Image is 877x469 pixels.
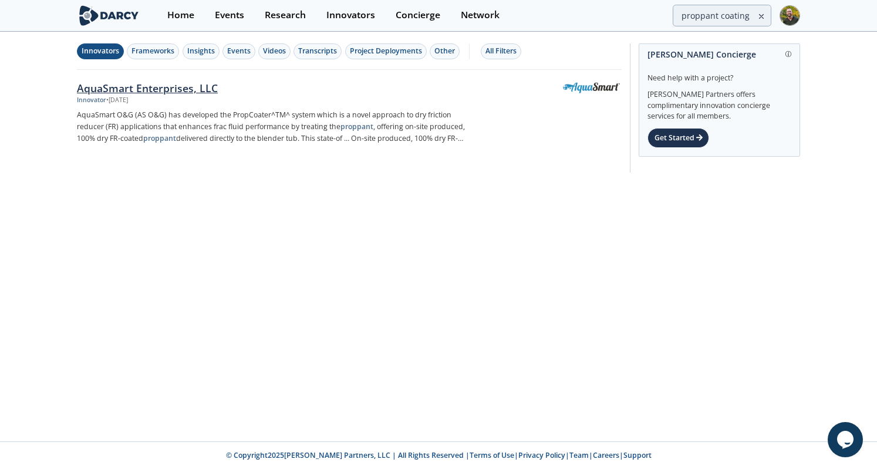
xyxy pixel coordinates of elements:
[167,11,194,20] div: Home
[461,11,500,20] div: Network
[82,46,119,56] div: Innovators
[77,5,141,26] img: logo-wide.svg
[227,46,251,56] div: Events
[222,43,255,59] button: Events
[298,46,337,56] div: Transcripts
[32,450,845,461] p: © Copyright 2025 [PERSON_NAME] Partners, LLC | All Rights Reserved | | | | |
[258,43,291,59] button: Videos
[263,46,286,56] div: Videos
[77,43,124,59] button: Innovators
[265,11,306,20] div: Research
[345,43,427,59] button: Project Deployments
[434,46,455,56] div: Other
[143,133,176,143] strong: proppant
[430,43,460,59] button: Other
[562,82,620,94] img: AquaSmart Enterprises, LLC
[187,46,215,56] div: Insights
[340,122,373,131] strong: proppant
[623,450,652,460] a: Support
[350,46,422,56] div: Project Deployments
[326,11,375,20] div: Innovators
[131,46,174,56] div: Frameworks
[785,51,792,58] img: information.svg
[647,83,791,122] div: [PERSON_NAME] Partners offers complimentary innovation concierge services for all members.
[828,422,865,457] iframe: chat widget
[127,43,179,59] button: Frameworks
[77,80,466,96] div: AquaSmart Enterprises, LLC
[593,450,619,460] a: Careers
[673,5,771,26] input: Advanced Search
[77,109,466,144] p: AquaSmart O&G (AS O&G) has developed the PropCoater^TM^ system which is a novel approach to dry f...
[294,43,342,59] button: Transcripts
[470,450,514,460] a: Terms of Use
[647,65,791,83] div: Need help with a project?
[183,43,220,59] button: Insights
[396,11,440,20] div: Concierge
[647,44,791,65] div: [PERSON_NAME] Concierge
[518,450,565,460] a: Privacy Policy
[215,11,244,20] div: Events
[647,128,709,148] div: Get Started
[77,70,622,173] a: AquaSmart Enterprises, LLC Innovator •[DATE] AquaSmart O&G (AS O&G) has developed the PropCoater^...
[77,96,106,105] div: Innovator
[485,46,517,56] div: All Filters
[106,96,128,105] div: • [DATE]
[569,450,589,460] a: Team
[780,5,800,26] img: Profile
[481,43,521,59] button: All Filters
